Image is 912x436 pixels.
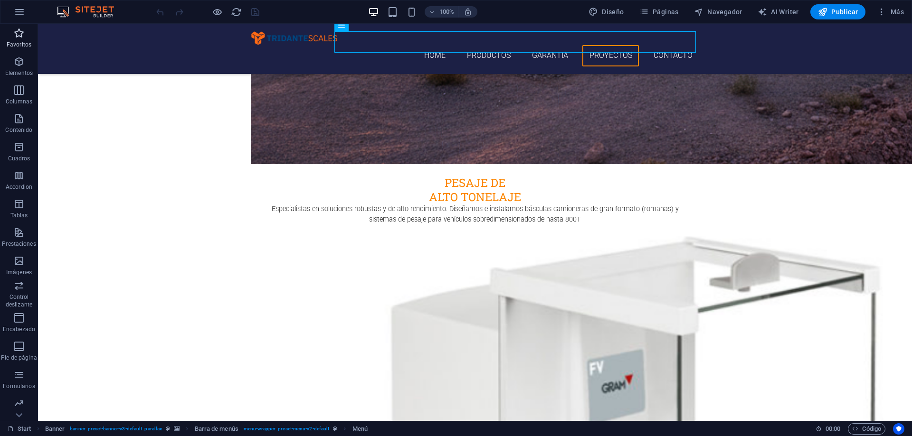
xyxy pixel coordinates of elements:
[826,423,840,435] span: 00 00
[55,6,126,18] img: Editor Logo
[832,425,834,432] span: :
[639,7,679,17] span: Páginas
[45,423,368,435] nav: breadcrumb
[68,423,162,435] span: . banner .preset-banner-v3-default .parallax
[694,7,742,17] span: Navegador
[7,41,31,48] p: Favoritos
[242,423,329,435] span: . menu-wrapper .preset-menu-v2-default
[333,426,337,431] i: Este elemento es un preajuste personalizable
[636,4,683,19] button: Páginas
[211,6,223,18] button: Haz clic para salir del modo de previsualización y seguir editando
[8,423,31,435] a: Haz clic para cancelar la selección y doble clic para abrir páginas
[464,8,472,16] i: Al redimensionar, ajustar el nivel de zoom automáticamente para ajustarse al dispositivo elegido.
[195,423,238,435] span: Barra de menús
[10,212,28,219] p: Tablas
[758,7,799,17] span: AI Writer
[754,4,803,19] button: AI Writer
[6,98,33,105] p: Columnas
[425,6,458,18] button: 100%
[174,426,180,431] i: Este elemento contiene un fondo
[8,155,30,162] p: Cuadros
[352,423,368,435] span: Haz clic para seleccionar y doble clic para editar
[852,423,881,435] span: Código
[5,69,33,77] p: Elementos
[439,6,454,18] h6: 100%
[585,4,628,19] button: Diseño
[873,4,908,19] button: Más
[5,126,32,134] p: Contenido
[6,269,32,276] p: Imágenes
[818,7,858,17] span: Publicar
[3,325,35,333] p: Encabezado
[166,426,170,431] i: Este elemento es un preajuste personalizable
[589,7,624,17] span: Diseño
[3,382,35,390] p: Formularios
[6,183,32,191] p: Accordion
[690,4,746,19] button: Navegador
[816,423,841,435] h6: Tiempo de la sesión
[810,4,866,19] button: Publicar
[231,7,242,18] i: Volver a cargar página
[1,354,37,362] p: Pie de página
[230,6,242,18] button: reload
[877,7,904,17] span: Más
[848,423,885,435] button: Código
[45,423,65,435] span: Haz clic para seleccionar y doble clic para editar
[893,423,904,435] button: Usercentrics
[2,240,36,248] p: Prestaciones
